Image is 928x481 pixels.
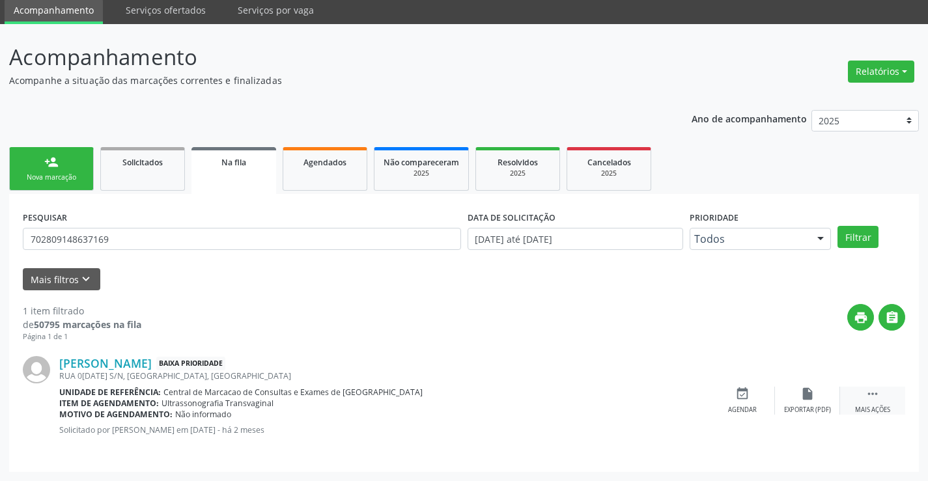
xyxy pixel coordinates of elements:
input: Selecione um intervalo [468,228,683,250]
span: Ultrassonografia Transvaginal [162,398,274,409]
div: Exportar (PDF) [784,405,831,415]
span: Agendados [303,157,346,168]
i: print [854,310,868,325]
label: Prioridade [690,208,738,228]
img: img [23,356,50,383]
span: Na fila [221,157,246,168]
i: keyboard_arrow_down [79,272,93,286]
span: Todos [694,232,805,245]
b: Motivo de agendamento: [59,409,173,420]
span: Central de Marcacao de Consultas e Exames de [GEOGRAPHIC_DATA] [163,387,423,398]
div: Mais ações [855,405,890,415]
button: print [847,304,874,331]
div: RUA 0[DATE] S/N, [GEOGRAPHIC_DATA], [GEOGRAPHIC_DATA] [59,370,710,381]
div: Página 1 de 1 [23,331,141,342]
input: Nome, CNS [23,228,461,250]
label: PESQUISAR [23,208,67,228]
button: Filtrar [837,226,879,248]
i: insert_drive_file [800,387,815,401]
span: Baixa Prioridade [156,357,225,370]
div: Agendar [728,405,757,415]
i:  [885,310,899,325]
button:  [879,304,905,331]
i:  [865,387,880,401]
b: Unidade de referência: [59,387,161,398]
div: de [23,318,141,331]
div: 2025 [384,169,459,178]
span: Solicitados [122,157,163,168]
div: 2025 [576,169,641,178]
p: Ano de acompanhamento [692,110,807,126]
strong: 50795 marcações na fila [34,318,141,331]
span: Não compareceram [384,157,459,168]
a: [PERSON_NAME] [59,356,152,370]
span: Resolvidos [498,157,538,168]
p: Solicitado por [PERSON_NAME] em [DATE] - há 2 meses [59,424,710,435]
button: Mais filtroskeyboard_arrow_down [23,268,100,291]
i: event_available [735,387,750,401]
label: DATA DE SOLICITAÇÃO [468,208,555,228]
span: Não informado [175,409,231,420]
p: Acompanhe a situação das marcações correntes e finalizadas [9,74,646,87]
div: 1 item filtrado [23,304,141,318]
span: Cancelados [587,157,631,168]
div: Nova marcação [19,172,84,182]
div: person_add [44,155,59,169]
div: 2025 [485,169,550,178]
p: Acompanhamento [9,41,646,74]
button: Relatórios [848,61,914,83]
b: Item de agendamento: [59,398,159,409]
